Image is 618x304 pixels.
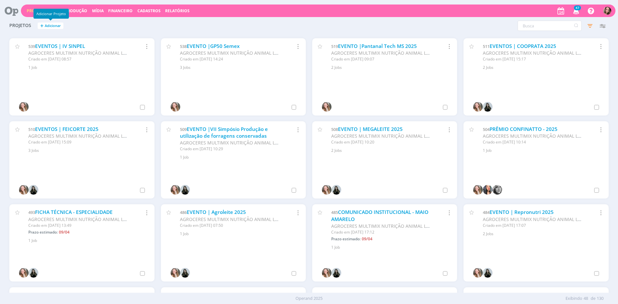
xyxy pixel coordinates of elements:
[331,139,430,145] div: Criado em [DATE] 10:20
[171,185,180,195] img: G
[322,185,332,195] img: G
[180,185,190,195] img: V
[483,231,601,237] div: 2 Jobs
[483,139,582,145] div: Criado em [DATE] 10:14
[338,126,403,133] a: EVENTO | MEGALEITE 2025
[597,295,604,302] span: 130
[483,65,601,70] div: 2 Jobs
[331,65,449,70] div: 2 Jobs
[180,56,279,62] div: Criado em [DATE] 14:24
[483,148,601,153] div: 1 Job
[483,126,490,132] span: 504
[331,56,430,62] div: Criado em [DATE] 09:07
[483,209,490,215] span: 484
[332,268,341,278] img: V
[28,133,133,139] span: AGROCERES MULTIMIX NUTRIÇÃO ANIMAL LTDA.
[28,126,35,132] span: 510
[490,43,556,50] a: EVENTOS | COOPRATA 2025
[331,223,436,229] span: AGROCERES MULTIMIX NUTRIÇÃO ANIMAL LTDA.
[137,8,161,14] span: Cadastros
[483,133,588,139] span: AGROCERES MULTIMIX NUTRIÇÃO ANIMAL LTDA.
[574,5,581,10] span: 47
[483,185,492,195] img: K
[63,8,89,14] button: Produção
[171,268,180,278] img: G
[180,65,298,70] div: 3 Jobs
[65,8,87,14] a: Produção
[106,8,135,14] button: Financeiro
[92,8,104,14] a: Mídia
[180,209,187,215] span: 486
[180,231,298,237] div: 1 Job
[27,8,46,14] a: Projetos
[331,148,449,153] div: 2 Jobs
[473,268,483,278] img: G
[28,65,146,70] div: 1 Job
[180,50,285,56] span: AGROCERES MULTIMIX NUTRIÇÃO ANIMAL LTDA.
[187,209,246,216] a: EVENTO | Agroleite 2025
[332,185,341,195] img: V
[28,148,146,153] div: 3 Jobs
[108,8,133,14] a: Financeiro
[19,268,29,278] img: G
[180,268,190,278] img: V
[51,8,60,14] a: Jobs
[331,209,338,215] span: 485
[40,23,43,29] span: +
[136,8,163,14] button: Cadastros
[187,292,246,299] a: EVENTO | Avicultor 2025
[59,229,70,235] span: 09/04
[338,43,417,50] a: EVENTO |Pantanal Tech MS 2025
[35,292,86,299] a: AgNews Regulatórios
[35,43,85,50] a: EVENTOS | IV SINPEL
[331,50,436,56] span: AGROCERES MULTIMIX NUTRIÇÃO ANIMAL LTDA.
[9,23,31,28] span: Projetos
[29,185,38,195] img: V
[569,5,582,17] button: 47
[322,102,332,112] img: G
[28,50,133,56] span: AGROCERES MULTIMIX NUTRIÇÃO ANIMAL LTDA.
[29,268,38,278] img: V
[492,185,502,195] img: J
[28,229,58,235] span: Prazo estimado:
[566,295,582,302] span: Exibindo
[490,126,557,133] a: PRÊMIO CONFINATTO - 2025
[584,295,588,302] span: 48
[603,7,611,15] img: T
[28,56,127,62] div: Criado em [DATE] 08:57
[35,209,113,216] a: FICHA TÉCNICA - ESPECIALIDADE
[90,8,106,14] button: Mídia
[180,223,279,228] div: Criado em [DATE] 07:50
[45,24,61,28] span: Adicionar
[331,126,338,132] span: 508
[28,238,146,244] div: 1 Job
[483,268,492,278] img: V
[19,102,29,112] img: G
[331,209,428,223] a: COMUNICADO INSTITUCIONAL - MAIO AMARELO
[163,8,192,14] button: Relatórios
[180,126,268,140] a: EVENTO |VII Simpósio Produção e utilização de forragens conservadas
[180,146,279,152] div: Criado em [DATE] 10:29
[35,126,98,133] a: EVENTOS | FEICORTE 2025
[483,223,582,228] div: Criado em [DATE] 17:07
[180,140,285,146] span: AGROCERES MULTIMIX NUTRIÇÃO ANIMAL LTDA.
[483,50,588,56] span: AGROCERES MULTIMIX NUTRIÇÃO ANIMAL LTDA.
[28,209,35,215] span: 493
[591,295,595,302] span: de
[331,244,449,250] div: 1 Job
[331,43,338,49] span: 519
[473,102,483,112] img: G
[483,102,492,112] img: V
[483,56,582,62] div: Criado em [DATE] 15:17
[483,216,588,222] span: AGROCERES MULTIMIX NUTRIÇÃO ANIMAL LTDA.
[362,236,372,242] span: 09/04
[180,43,187,49] span: 538
[473,185,483,195] img: G
[483,43,490,49] span: 511
[322,268,332,278] img: G
[28,216,133,222] span: AGROCERES MULTIMIX NUTRIÇÃO ANIMAL LTDA.
[28,223,127,228] div: Criado em [DATE] 13:49
[19,185,29,195] img: G
[180,216,285,222] span: AGROCERES MULTIMIX NUTRIÇÃO ANIMAL LTDA.
[25,8,48,14] button: Projetos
